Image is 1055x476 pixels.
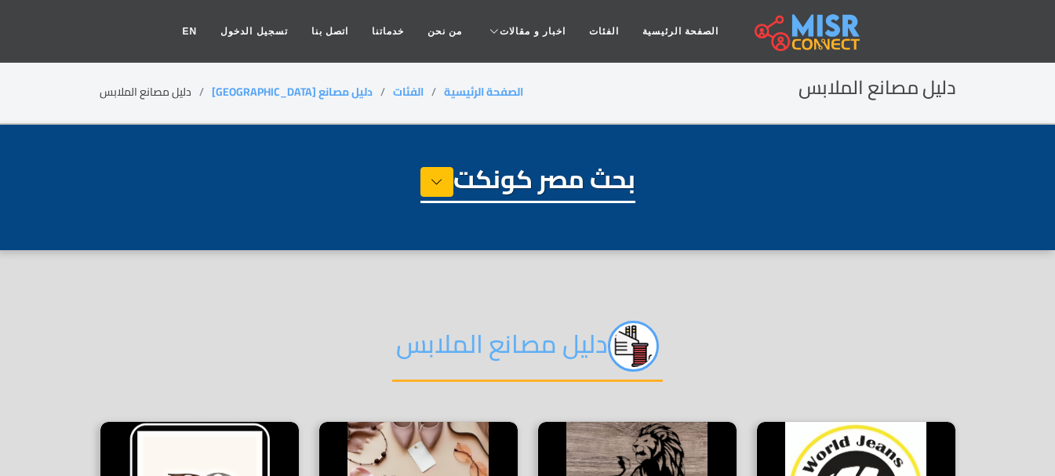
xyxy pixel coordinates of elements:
h1: بحث مصر كونكت [420,164,635,203]
a: الصفحة الرئيسية [631,16,730,46]
a: EN [171,16,209,46]
a: الصفحة الرئيسية [444,82,523,102]
img: jc8qEEzyi89FPzAOrPPq.png [608,321,659,372]
a: خدماتنا [360,16,416,46]
h2: دليل مصانع الملابس [799,77,956,100]
span: اخبار و مقالات [500,24,566,38]
a: تسجيل الدخول [209,16,299,46]
a: دليل مصانع [GEOGRAPHIC_DATA] [212,82,373,102]
img: main.misr_connect [755,12,860,51]
a: اخبار و مقالات [474,16,577,46]
a: الفئات [393,82,424,102]
li: دليل مصانع الملابس [100,84,212,100]
a: اتصل بنا [300,16,360,46]
h2: دليل مصانع الملابس [392,321,663,382]
a: من نحن [416,16,474,46]
a: الفئات [577,16,631,46]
